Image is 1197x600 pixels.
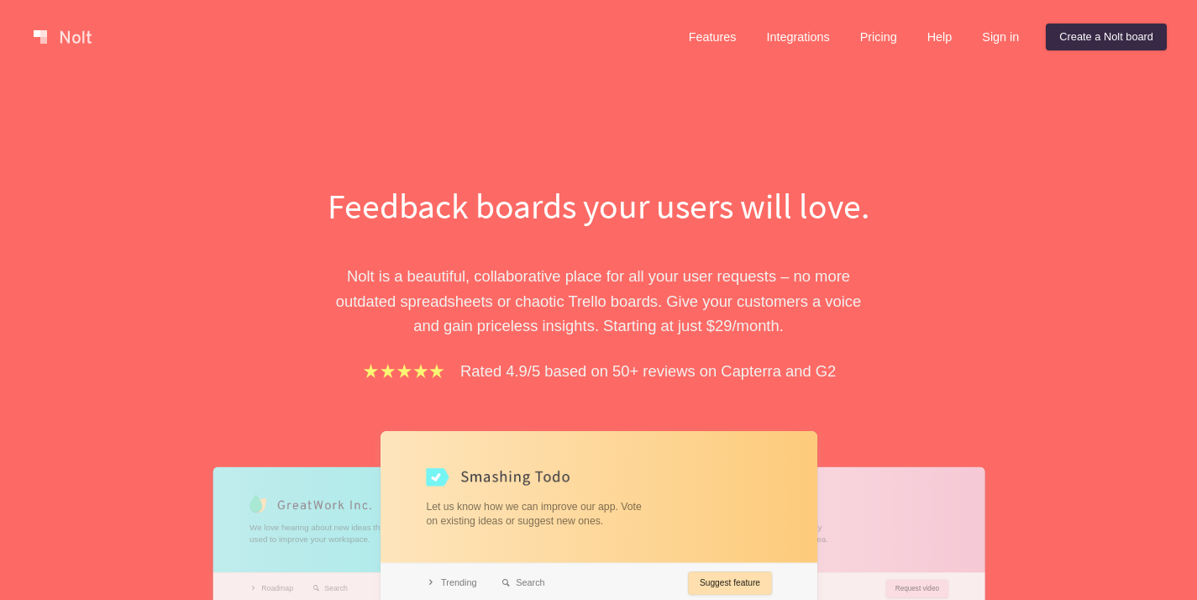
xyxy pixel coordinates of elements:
a: Create a Nolt board [1046,24,1167,50]
p: Rated 4.9/5 based on 50+ reviews on Capterra and G2 [460,359,836,383]
a: Help [914,24,966,50]
a: Integrations [753,24,843,50]
a: Pricing [847,24,911,50]
a: Features [675,24,750,50]
h1: Feedback boards your users will love. [309,182,889,230]
a: Sign in [969,24,1032,50]
img: stars.b067e34983.png [361,361,447,381]
p: Nolt is a beautiful, collaborative place for all your user requests – no more outdated spreadshee... [309,264,889,338]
